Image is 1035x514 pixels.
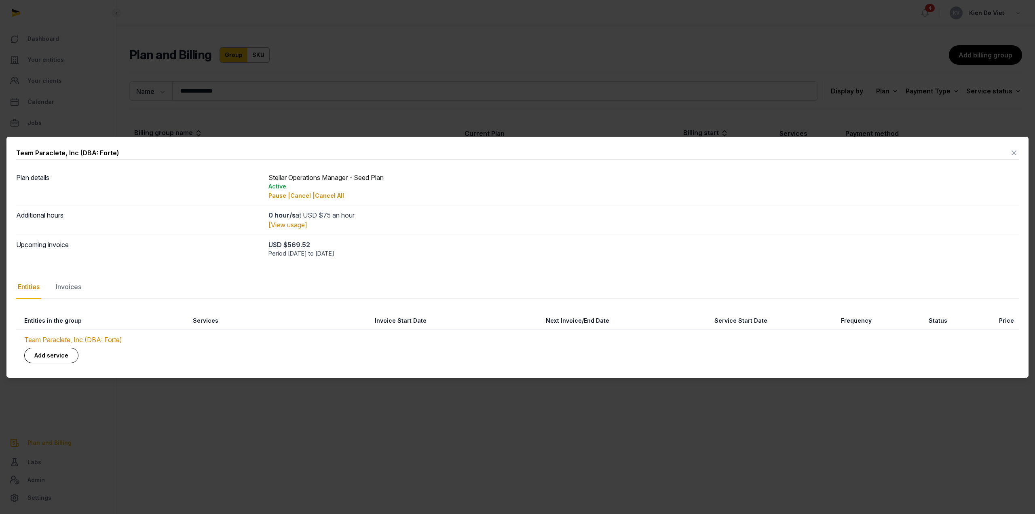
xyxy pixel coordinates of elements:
nav: Tabs [16,275,1019,299]
div: Active [268,182,1019,190]
span: Pause | [268,192,290,199]
th: Services [185,312,277,330]
span: Cancel All [315,192,344,199]
th: Frequency [772,312,877,330]
a: Add service [24,348,78,363]
strong: 0 hour/s [268,211,296,219]
a: [View usage] [268,221,307,229]
th: Invoice Start Date [277,312,431,330]
a: Team Paraclete, Inc (DBA: Forte) [24,336,122,344]
th: Price [952,312,1019,330]
div: Invoices [54,275,83,299]
div: Stellar Operations Manager - Seed Plan [268,173,1019,200]
dt: Plan details [16,173,262,200]
th: Next Invoice/End Date [431,312,614,330]
div: at USD $75 an hour [268,210,1019,220]
div: Entities [16,275,41,299]
th: Service Start Date [614,312,772,330]
dt: Additional hours [16,210,262,230]
th: Entities in the group [16,312,185,330]
dt: Upcoming invoice [16,240,262,258]
div: Team Paraclete, Inc (DBA: Forte) [16,148,119,158]
div: Period [DATE] to [DATE] [268,250,1019,258]
div: USD $569.52 [268,240,1019,250]
span: Cancel | [290,192,315,199]
th: Status [877,312,952,330]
